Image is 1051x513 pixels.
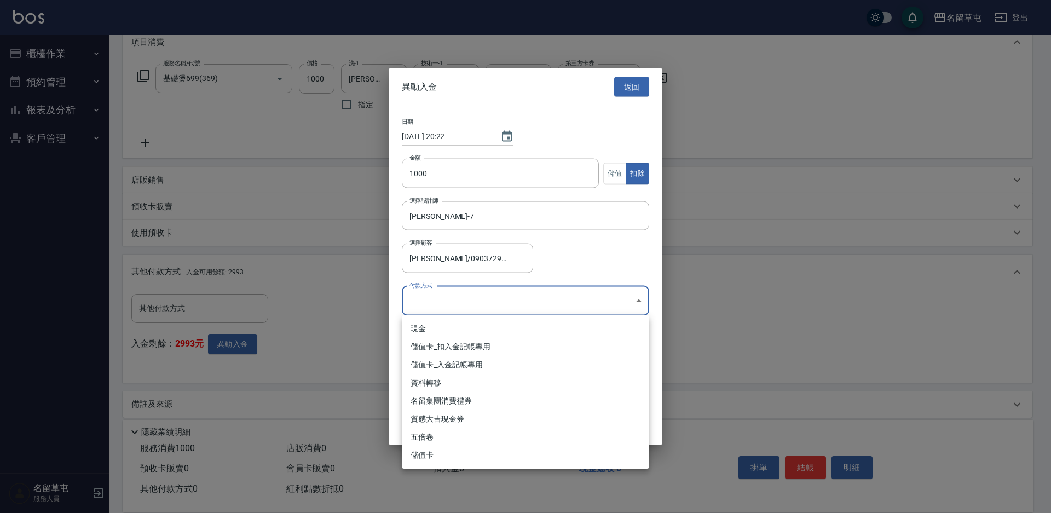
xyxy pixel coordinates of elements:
li: 資料轉移 [402,374,649,392]
li: 名留集團消費禮券 [402,392,649,410]
li: 五倍卷 [402,428,649,446]
li: 現金 [402,320,649,338]
li: 質感大吉現金券 [402,410,649,428]
li: 儲值卡 [402,446,649,464]
li: 儲值卡_扣入金記帳專用 [402,338,649,356]
li: 儲值卡_入金記帳專用 [402,356,649,374]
